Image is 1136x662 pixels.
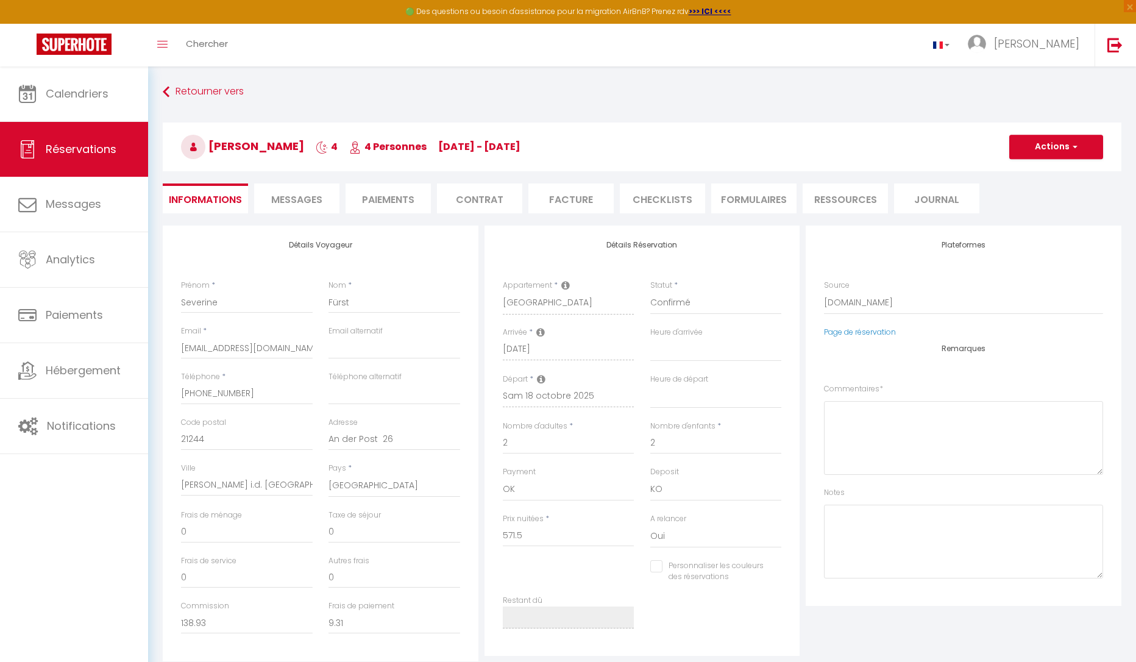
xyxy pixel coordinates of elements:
[181,138,304,154] span: [PERSON_NAME]
[650,327,703,338] label: Heure d'arrivée
[503,374,528,385] label: Départ
[620,183,705,213] li: CHECKLISTS
[328,600,394,612] label: Frais de paiement
[503,280,552,291] label: Appartement
[46,252,95,267] span: Analytics
[824,327,896,337] a: Page de réservation
[824,383,883,395] label: Commentaires
[181,326,201,337] label: Email
[181,600,229,612] label: Commission
[650,374,708,385] label: Heure de départ
[181,241,460,249] h4: Détails Voyageur
[46,363,121,378] span: Hébergement
[528,183,614,213] li: Facture
[824,344,1103,353] h4: Remarques
[803,183,888,213] li: Ressources
[650,466,679,478] label: Deposit
[328,371,402,383] label: Téléphone alternatif
[328,463,346,474] label: Pays
[37,34,112,55] img: Super Booking
[503,421,567,432] label: Nombre d'adultes
[349,140,427,154] span: 4 Personnes
[650,421,715,432] label: Nombre d'enfants
[163,81,1121,103] a: Retourner vers
[328,555,369,567] label: Autres frais
[959,24,1095,66] a: ... [PERSON_NAME]
[46,141,116,157] span: Réservations
[328,417,358,429] label: Adresse
[181,280,210,291] label: Prénom
[328,510,381,521] label: Taxe de séjour
[46,196,101,212] span: Messages
[163,183,248,213] li: Informations
[894,183,979,213] li: Journal
[689,6,731,16] a: >>> ICI <<<<
[177,24,237,66] a: Chercher
[1107,37,1123,52] img: logout
[328,326,383,337] label: Email alternatif
[968,35,986,53] img: ...
[181,555,236,567] label: Frais de service
[824,280,850,291] label: Source
[46,86,108,101] span: Calendriers
[1009,135,1103,159] button: Actions
[328,280,346,291] label: Nom
[503,466,536,478] label: Payment
[711,183,797,213] li: FORMULAIRES
[994,36,1079,51] span: [PERSON_NAME]
[181,417,226,429] label: Code postal
[181,510,242,521] label: Frais de ménage
[437,183,522,213] li: Contrat
[46,307,103,322] span: Paiements
[271,193,322,207] span: Messages
[650,513,686,525] label: A relancer
[181,371,220,383] label: Téléphone
[346,183,431,213] li: Paiements
[316,140,338,154] span: 4
[181,463,196,474] label: Ville
[186,37,228,50] span: Chercher
[824,241,1103,249] h4: Plateformes
[503,513,544,525] label: Prix nuitées
[824,487,845,499] label: Notes
[47,418,116,433] span: Notifications
[503,241,782,249] h4: Détails Réservation
[438,140,520,154] span: [DATE] - [DATE]
[503,327,527,338] label: Arrivée
[503,595,542,607] label: Restant dû
[650,280,672,291] label: Statut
